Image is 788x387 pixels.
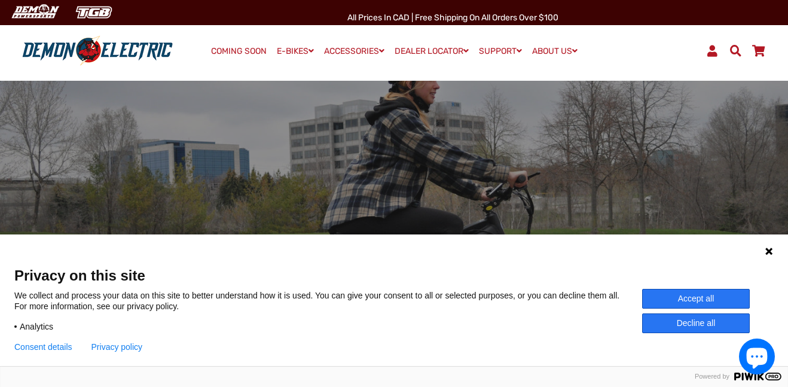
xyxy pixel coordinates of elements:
a: COMING SOON [207,43,271,60]
span: Analytics [20,321,53,332]
a: ACCESSORIES [320,42,389,60]
inbox-online-store-chat: Shopify online store chat [735,339,778,377]
p: We collect and process your data on this site to better understand how it is used. You can give y... [14,290,642,312]
a: Privacy policy [91,342,143,352]
a: E-BIKES [273,42,318,60]
button: Consent details [14,342,72,352]
img: TGB Canada [69,2,118,22]
span: Powered by [690,373,734,380]
button: Accept all [642,289,750,309]
button: Decline all [642,313,750,333]
img: Demon Electric [6,2,63,22]
span: All Prices in CAD | Free shipping on all orders over $100 [347,13,558,23]
a: SUPPORT [475,42,526,60]
a: DEALER LOCATOR [390,42,473,60]
span: Privacy on this site [14,267,774,284]
img: Demon Electric logo [18,35,177,66]
a: ABOUT US [528,42,582,60]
